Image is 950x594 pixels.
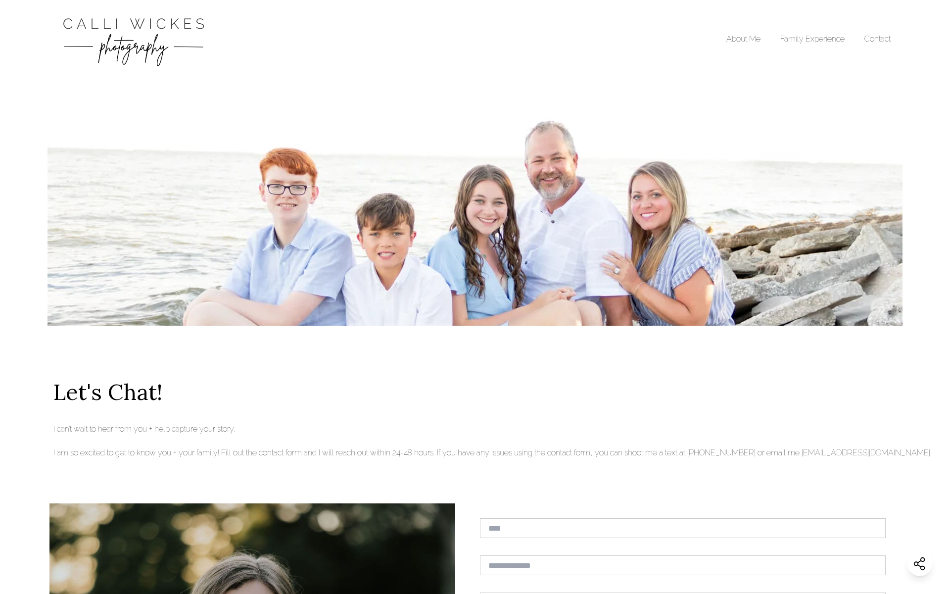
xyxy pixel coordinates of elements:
[726,34,760,44] a: About Me
[53,447,932,459] p: I am so excited to get to know you + your family! Fill out the contact form and I will reach out ...
[59,10,208,68] img: Calli Wickes Photography Logo
[907,551,932,576] button: Share this website
[53,423,932,435] p: I can’t wait to hear from you + help capture your story.
[780,34,845,44] a: Family Experience
[59,10,208,68] a: Calli Wickes Photography Home Page
[53,375,932,409] h1: Let's Chat!
[864,34,891,44] a: Contact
